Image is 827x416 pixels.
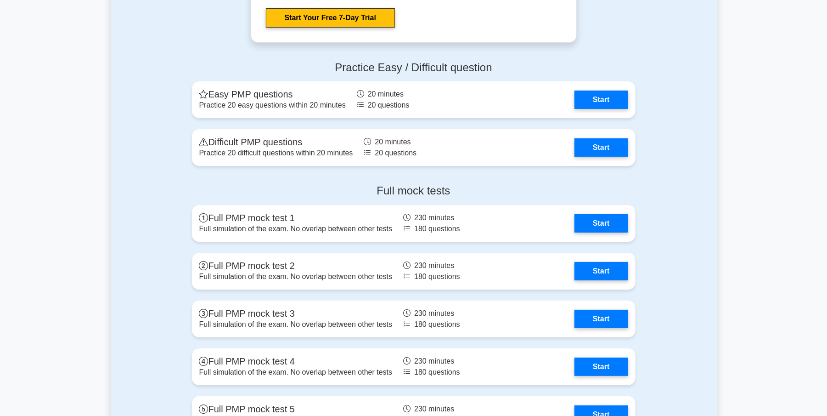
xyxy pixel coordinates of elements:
[574,310,628,328] a: Start
[266,8,395,28] a: Start Your Free 7-Day Trial
[574,214,628,233] a: Start
[192,184,636,198] h4: Full mock tests
[574,262,628,280] a: Start
[574,138,628,157] a: Start
[192,61,636,74] h4: Practice Easy / Difficult question
[574,91,628,109] a: Start
[574,358,628,376] a: Start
